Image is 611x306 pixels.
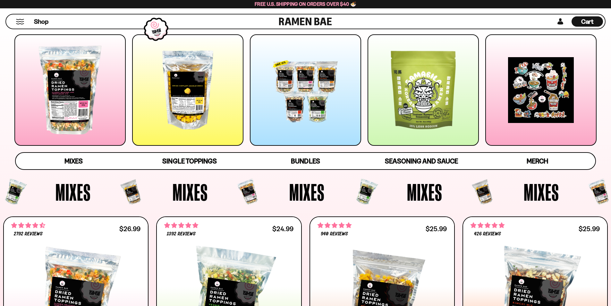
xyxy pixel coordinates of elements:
span: Seasoning and Sauce [385,157,458,165]
div: $26.99 [119,226,140,232]
div: $25.99 [426,226,447,232]
span: Free U.S. Shipping on Orders over $40 🍜 [255,1,356,7]
span: Mixes [524,180,559,204]
span: Shop [34,17,48,26]
div: $25.99 [579,226,600,232]
span: 4.76 stars [471,221,505,230]
span: 4.68 stars [11,221,45,230]
span: Single Toppings [162,157,216,165]
a: Bundles [248,153,363,169]
span: Cart [581,18,594,25]
span: Mixes [55,180,91,204]
span: 4.75 stars [318,221,352,230]
span: 426 reviews [474,232,501,237]
span: Mixes [64,157,83,165]
a: Single Toppings [132,153,247,169]
span: 940 reviews [321,232,348,237]
span: 1392 reviews [167,232,196,237]
a: Shop [34,16,48,27]
a: Cart [572,14,603,29]
span: Mixes [289,180,325,204]
span: 2792 reviews [14,232,43,237]
a: Mixes [16,153,132,169]
span: Mixes [407,180,442,204]
div: $24.99 [272,226,293,232]
span: Mixes [173,180,208,204]
a: Seasoning and Sauce [363,153,479,169]
button: Mobile Menu Trigger [16,19,24,24]
a: Merch [479,153,595,169]
span: Merch [527,157,548,165]
span: 4.76 stars [164,221,198,230]
span: Bundles [291,157,320,165]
